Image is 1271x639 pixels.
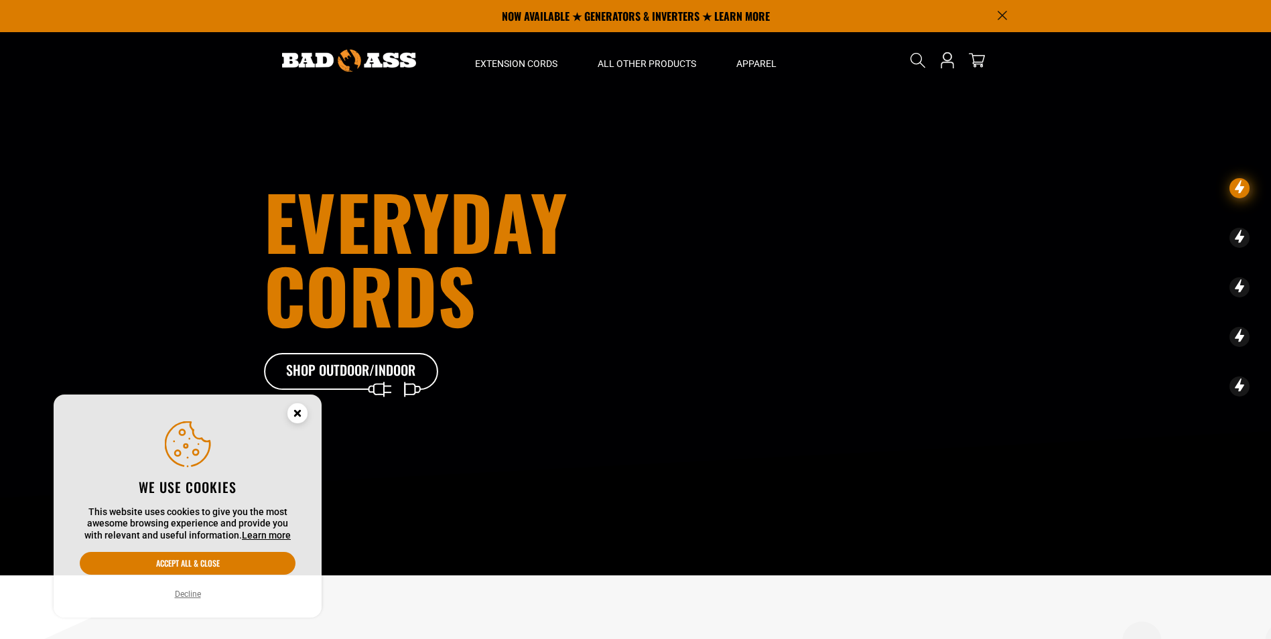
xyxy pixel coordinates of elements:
[80,506,295,542] p: This website uses cookies to give you the most awesome browsing experience and provide you with r...
[736,58,777,70] span: Apparel
[80,552,295,575] button: Accept all & close
[455,32,578,88] summary: Extension Cords
[171,587,205,601] button: Decline
[598,58,696,70] span: All Other Products
[907,50,929,71] summary: Search
[80,478,295,496] h2: We use cookies
[475,58,557,70] span: Extension Cords
[716,32,797,88] summary: Apparel
[264,184,710,332] h1: Everyday cords
[264,353,438,390] a: Shop Outdoor/Indoor
[242,530,291,541] a: Learn more
[282,50,416,72] img: Bad Ass Extension Cords
[54,395,322,618] aside: Cookie Consent
[578,32,716,88] summary: All Other Products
